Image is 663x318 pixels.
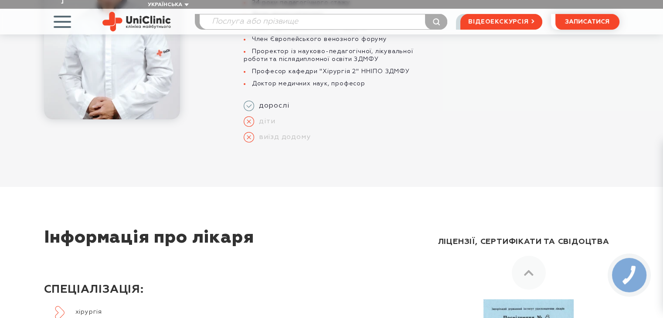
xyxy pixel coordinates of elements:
[102,12,171,31] img: Uniclinic
[44,274,423,306] h3: СПЕЦІАЛІЗАЦІЯ:
[148,2,182,7] span: Українська
[44,228,423,261] div: Інформація про лікаря
[254,101,290,110] span: дорослі
[460,14,542,30] a: відеоекскурсія
[55,306,423,318] li: хірургія
[254,133,311,142] span: виїзд додому
[254,117,275,126] span: діти
[468,14,528,29] span: відеоекскурсія
[244,80,426,88] li: Доктор медичних наук, професор
[244,68,426,75] li: Професор кафедри "Хірургія 2" ННІПО ЗДМФУ
[565,19,609,25] span: записатися
[244,47,426,63] li: Проректор із науково-педагогічної, лікувальної роботи та післядипломної освіти ЗДМФУ
[438,228,619,256] div: Ліцензії, сертифікати та свідоцтва
[555,14,619,30] button: записатися
[244,35,426,43] li: Член Європейського венозного форуму
[146,2,189,8] button: Українська
[200,14,447,29] input: Послуга або прізвище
